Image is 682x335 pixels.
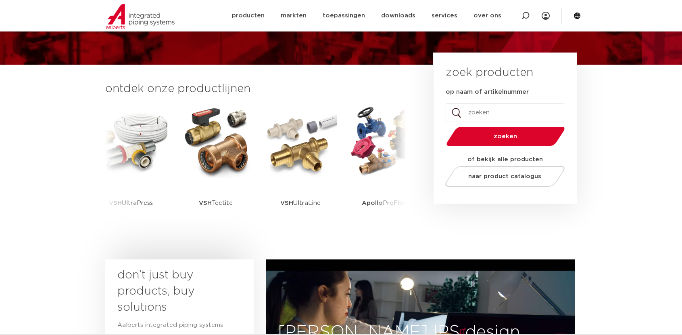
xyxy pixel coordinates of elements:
[446,103,564,122] input: zoeken
[468,173,541,179] span: naar product catalogus
[443,166,567,187] a: naar product catalogus
[362,178,409,228] p: ProFlow
[280,178,321,228] p: UltraLine
[443,126,568,147] button: zoeken
[199,178,233,228] p: Tectite
[362,200,383,206] strong: Apollo
[349,105,421,228] a: ApolloProFlow
[280,200,293,206] strong: VSH
[467,133,544,139] span: zoeken
[467,156,543,162] strong: of bekijk alle producten
[117,267,227,316] h3: don’t just buy products, buy solutions
[109,178,153,228] p: UltraPress
[199,200,212,206] strong: VSH
[446,88,529,96] label: op naam of artikelnummer
[109,200,122,206] strong: VSH
[95,105,167,228] a: VSHUltraPress
[264,105,337,228] a: VSHUltraLine
[446,65,533,81] h3: zoek producten
[179,105,252,228] a: VSHTectite
[105,81,406,97] h3: ontdek onze productlijnen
